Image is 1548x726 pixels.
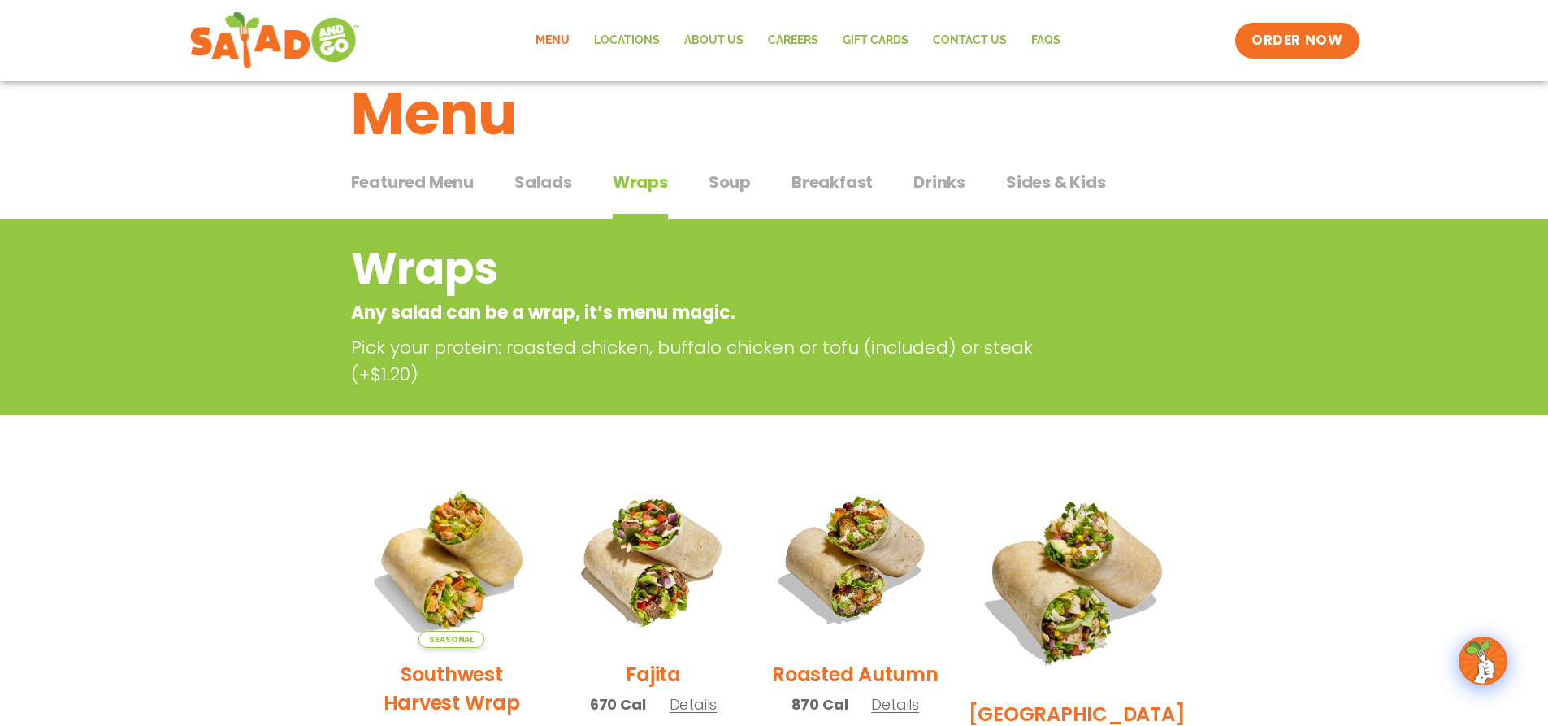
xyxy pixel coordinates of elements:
[1235,23,1359,59] a: ORDER NOW
[791,693,848,715] span: 870 Cal
[351,334,1074,388] p: Pick your protein: roasted chicken, buffalo chicken or tofu (included) or steak (+$1.20)
[969,471,1186,688] img: Product photo for BBQ Ranch Wrap
[772,660,939,689] h2: Roasted Autumn
[766,471,943,648] img: Product photo for Roasted Autumn Wrap
[830,22,921,59] a: GIFT CARDS
[523,22,582,59] a: Menu
[871,694,919,715] span: Details
[565,471,742,648] img: Product photo for Fajita Wrap
[582,22,672,59] a: Locations
[1251,31,1342,50] span: ORDER NOW
[363,471,540,648] img: Product photo for Southwest Harvest Wrap
[921,22,1019,59] a: Contact Us
[672,22,756,59] a: About Us
[913,170,965,194] span: Drinks
[514,170,572,194] span: Salads
[791,170,873,194] span: Breakfast
[351,70,1198,158] h1: Menu
[363,660,540,717] h2: Southwest Harvest Wrap
[1006,170,1106,194] span: Sides & Kids
[1019,22,1073,59] a: FAQs
[613,170,668,194] span: Wraps
[351,170,474,194] span: Featured Menu
[189,8,361,73] img: new-SAG-logo-768×292
[351,236,1067,302] h2: Wraps
[351,299,1067,326] p: Any salad can be a wrap, it’s menu magic.
[670,694,718,715] span: Details
[590,693,646,715] span: 670 Cal
[756,22,830,59] a: Careers
[626,660,681,689] h2: Fajita
[709,170,751,194] span: Soup
[418,631,484,648] span: Seasonal
[523,22,1073,59] nav: Menu
[351,164,1198,220] div: Tabbed content
[1460,638,1506,684] img: wpChatIcon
